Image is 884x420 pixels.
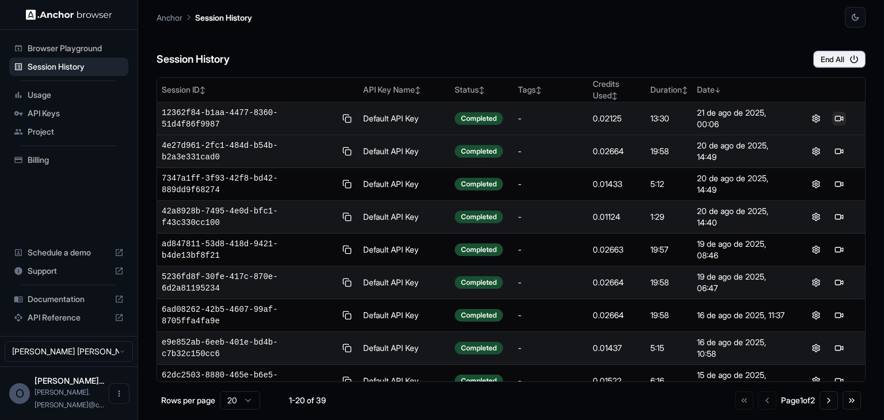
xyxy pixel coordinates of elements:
[9,123,128,141] div: Project
[518,310,584,321] div: -
[162,271,336,294] span: 5236fd8f-30fe-417c-870e-6d2a81195234
[650,375,688,387] div: 6:16
[162,337,336,360] span: e9e852ab-6eeb-401e-bd4b-c7b32c150cc6
[518,178,584,190] div: -
[650,178,688,190] div: 5:12
[593,146,641,157] div: 0.02664
[479,86,485,94] span: ↕
[455,145,503,158] div: Completed
[162,173,336,196] span: 7347a1ff-3f93-42f8-bd42-889dd9f68274
[455,276,503,289] div: Completed
[650,146,688,157] div: 19:58
[593,178,641,190] div: 0.01433
[359,135,451,168] td: Default API Key
[359,234,451,266] td: Default API Key
[455,84,509,96] div: Status
[593,211,641,223] div: 0.01124
[162,304,336,327] span: 6ad08262-42b5-4607-99af-8705ffa4fa9e
[650,84,688,96] div: Duration
[518,375,584,387] div: -
[650,310,688,321] div: 19:58
[28,312,110,323] span: API Reference
[455,375,503,387] div: Completed
[162,205,336,228] span: 42a8928b-7495-4e0d-bfc1-f43c330cc100
[415,86,421,94] span: ↕
[359,332,451,365] td: Default API Key
[9,243,128,262] div: Schedule a demo
[28,293,110,305] span: Documentation
[28,61,124,72] span: Session History
[593,277,641,288] div: 0.02664
[157,51,230,68] h6: Session History
[359,365,451,398] td: Default API Key
[28,154,124,166] span: Billing
[157,12,182,24] p: Anchor
[697,337,786,360] div: 16 de ago de 2025, 10:58
[455,211,503,223] div: Completed
[697,107,786,130] div: 21 de ago de 2025, 00:06
[9,86,128,104] div: Usage
[9,39,128,58] div: Browser Playground
[26,9,112,20] img: Anchor Logo
[781,395,815,406] div: Page 1 of 2
[161,395,215,406] p: Rows per page
[279,395,336,406] div: 1-20 of 39
[612,91,618,100] span: ↕
[200,86,205,94] span: ↕
[455,178,503,190] div: Completed
[518,113,584,124] div: -
[455,342,503,354] div: Completed
[455,243,503,256] div: Completed
[359,266,451,299] td: Default API Key
[109,383,129,404] button: Open menu
[697,173,786,196] div: 20 de ago de 2025, 14:49
[359,299,451,332] td: Default API Key
[518,211,584,223] div: -
[35,376,104,385] span: Omar Fernando Bolaños Delgado
[682,86,688,94] span: ↕
[697,205,786,228] div: 20 de ago de 2025, 14:40
[518,342,584,354] div: -
[650,342,688,354] div: 5:15
[518,84,584,96] div: Tags
[455,309,503,322] div: Completed
[195,12,252,24] p: Session History
[697,238,786,261] div: 19 de ago de 2025, 08:46
[593,78,641,101] div: Credits Used
[593,310,641,321] div: 0.02664
[28,43,124,54] span: Browser Playground
[162,238,336,261] span: ad847811-53d8-418d-9421-b4de13bf8f21
[9,383,30,404] div: O
[28,247,110,258] span: Schedule a demo
[593,113,641,124] div: 0.02125
[162,140,336,163] span: 4e27d961-2fc1-484d-b54b-b2a3e331cad0
[518,244,584,255] div: -
[455,112,503,125] div: Completed
[9,151,128,169] div: Billing
[715,86,721,94] span: ↓
[650,211,688,223] div: 1:29
[697,84,786,96] div: Date
[593,244,641,255] div: 0.02663
[359,168,451,201] td: Default API Key
[813,51,866,68] button: End All
[359,102,451,135] td: Default API Key
[593,375,641,387] div: 0.01522
[650,277,688,288] div: 19:58
[697,310,786,321] div: 16 de ago de 2025, 11:37
[9,58,128,76] div: Session History
[363,84,446,96] div: API Key Name
[359,201,451,234] td: Default API Key
[697,369,786,392] div: 15 de ago de 2025, 21:42
[536,86,542,94] span: ↕
[28,108,124,119] span: API Keys
[162,107,336,130] span: 12362f84-b1aa-4477-8360-51d4f86f9987
[593,342,641,354] div: 0.01437
[157,11,252,24] nav: breadcrumb
[518,146,584,157] div: -
[9,290,128,308] div: Documentation
[650,244,688,255] div: 19:57
[9,104,128,123] div: API Keys
[28,265,110,277] span: Support
[650,113,688,124] div: 13:30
